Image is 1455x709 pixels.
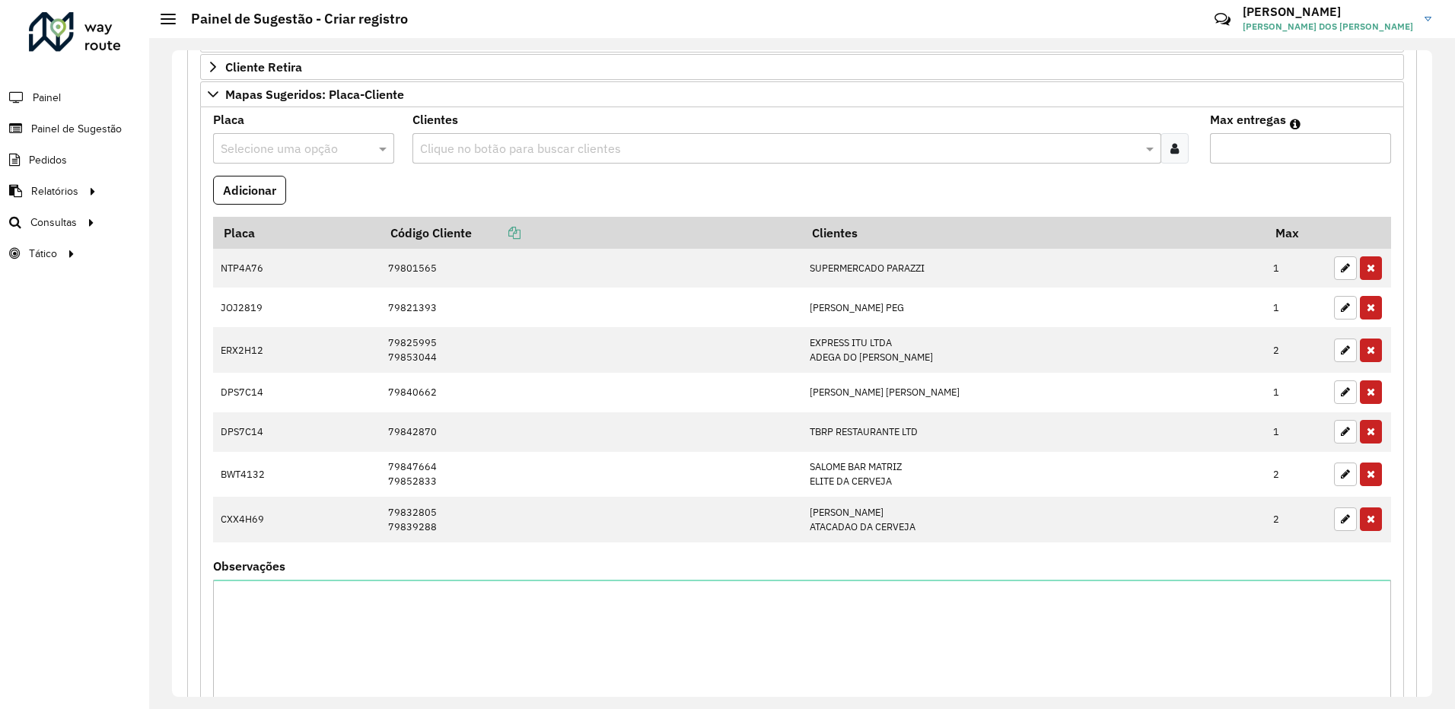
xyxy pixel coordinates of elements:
span: Painel [33,90,61,106]
td: 2 [1266,497,1326,542]
td: 2 [1266,452,1326,497]
td: 1 [1266,373,1326,412]
th: Código Cliente [380,217,801,249]
td: DPS7C14 [213,373,380,412]
td: 79840662 [380,373,801,412]
label: Observações [213,557,285,575]
td: 79847664 79852833 [380,452,801,497]
td: 79801565 [380,249,801,288]
td: [PERSON_NAME] [PERSON_NAME] [802,373,1266,412]
td: [PERSON_NAME] ATACADAO DA CERVEJA [802,497,1266,542]
th: Max [1266,217,1326,249]
label: Placa [213,110,244,129]
td: CXX4H69 [213,497,380,542]
h3: [PERSON_NAME] [1243,5,1413,19]
span: Relatórios [31,183,78,199]
td: 1 [1266,288,1326,327]
th: Clientes [802,217,1266,249]
span: Consultas [30,215,77,231]
em: Máximo de clientes que serão colocados na mesma rota com os clientes informados [1290,118,1301,130]
td: 79821393 [380,288,801,327]
a: Cliente Retira [200,54,1404,80]
td: TBRP RESTAURANTE LTD [802,412,1266,452]
td: EXPRESS ITU LTDA ADEGA DO [PERSON_NAME] [802,327,1266,372]
button: Adicionar [213,176,286,205]
td: [PERSON_NAME] PEG [802,288,1266,327]
td: 79832805 79839288 [380,497,801,542]
td: DPS7C14 [213,412,380,452]
td: 79825995 79853044 [380,327,801,372]
td: NTP4A76 [213,249,380,288]
span: Painel de Sugestão [31,121,122,137]
th: Placa [213,217,380,249]
td: ERX2H12 [213,327,380,372]
td: 1 [1266,412,1326,452]
h2: Painel de Sugestão - Criar registro [176,11,408,27]
td: BWT4132 [213,452,380,497]
span: Cliente Retira [225,61,302,73]
a: Copiar [472,225,521,240]
label: Clientes [412,110,458,129]
label: Max entregas [1210,110,1286,129]
span: Pedidos [29,152,67,168]
td: SUPERMERCADO PARAZZI [802,249,1266,288]
span: Mapas Sugeridos: Placa-Cliente [225,88,404,100]
td: 79842870 [380,412,801,452]
td: JOJ2819 [213,288,380,327]
td: 1 [1266,249,1326,288]
span: [PERSON_NAME] DOS [PERSON_NAME] [1243,20,1413,33]
a: Mapas Sugeridos: Placa-Cliente [200,81,1404,107]
a: Contato Rápido [1206,3,1239,36]
span: Tático [29,246,57,262]
td: SALOME BAR MATRIZ ELITE DA CERVEJA [802,452,1266,497]
td: 2 [1266,327,1326,372]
